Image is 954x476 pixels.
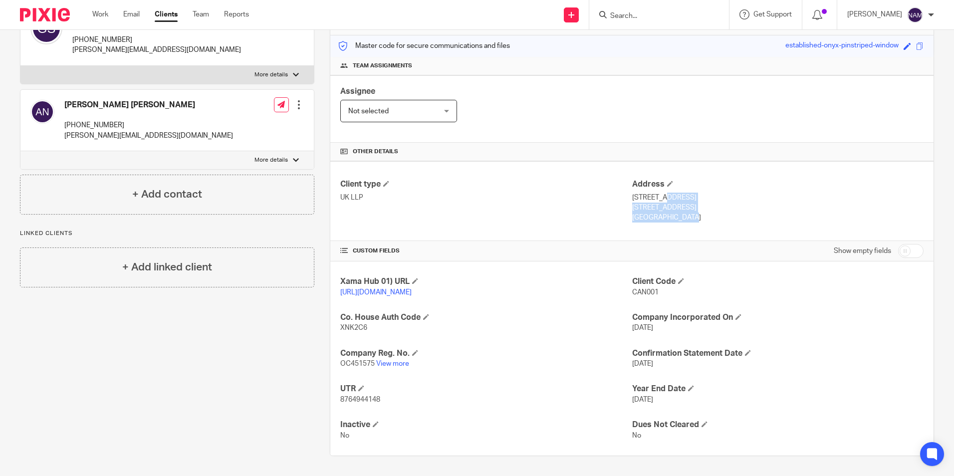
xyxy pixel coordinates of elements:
span: No [340,432,349,439]
h4: UTR [340,384,632,394]
h4: Confirmation Statement Date [632,348,924,359]
a: Reports [224,9,249,19]
p: UK LLP [340,193,632,203]
span: Assignee [340,87,375,95]
h4: Inactive [340,420,632,430]
h4: Dues Not Cleared [632,420,924,430]
p: Master code for secure communications and files [338,41,510,51]
span: CAN001 [632,289,659,296]
p: [GEOGRAPHIC_DATA] [632,213,924,223]
span: Get Support [753,11,792,18]
h4: Client type [340,179,632,190]
p: More details [254,156,288,164]
h4: + Add linked client [122,259,212,275]
a: Email [123,9,140,19]
span: [DATE] [632,324,653,331]
p: [PERSON_NAME] [847,9,902,19]
a: Work [92,9,108,19]
img: svg%3E [30,100,54,124]
a: Clients [155,9,178,19]
span: [DATE] [632,360,653,367]
p: [PERSON_NAME][EMAIL_ADDRESS][DOMAIN_NAME] [64,131,233,141]
span: Other details [353,148,398,156]
h4: + Add contact [132,187,202,202]
span: [DATE] [632,396,653,403]
a: Team [193,9,209,19]
span: XNK2C6 [340,324,367,331]
span: Not selected [348,108,389,115]
h4: CUSTOM FIELDS [340,247,632,255]
p: [PERSON_NAME][EMAIL_ADDRESS][DOMAIN_NAME] [72,45,241,55]
img: svg%3E [907,7,923,23]
h4: Xama Hub 01) URL [340,276,632,287]
p: [PHONE_NUMBER] [64,120,233,130]
h4: Client Code [632,276,924,287]
h4: Year End Date [632,384,924,394]
p: [PHONE_NUMBER] [72,35,241,45]
span: Team assignments [353,62,412,70]
img: Pixie [20,8,70,21]
h4: Co. House Auth Code [340,312,632,323]
p: Linked clients [20,230,314,238]
input: Search [609,12,699,21]
div: established-onyx-pinstriped-window [785,40,899,52]
h4: [PERSON_NAME] [PERSON_NAME] [64,100,233,110]
span: OC451575 [340,360,375,367]
h4: Address [632,179,924,190]
span: 8764944148 [340,396,380,403]
label: Show empty fields [834,246,891,256]
p: More details [254,71,288,79]
p: [STREET_ADDRESS] [632,193,924,203]
p: [STREET_ADDRESS] [632,203,924,213]
h4: Company Reg. No. [340,348,632,359]
h4: Company Incorporated On [632,312,924,323]
span: No [632,432,641,439]
a: [URL][DOMAIN_NAME] [340,289,412,296]
a: View more [376,360,409,367]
